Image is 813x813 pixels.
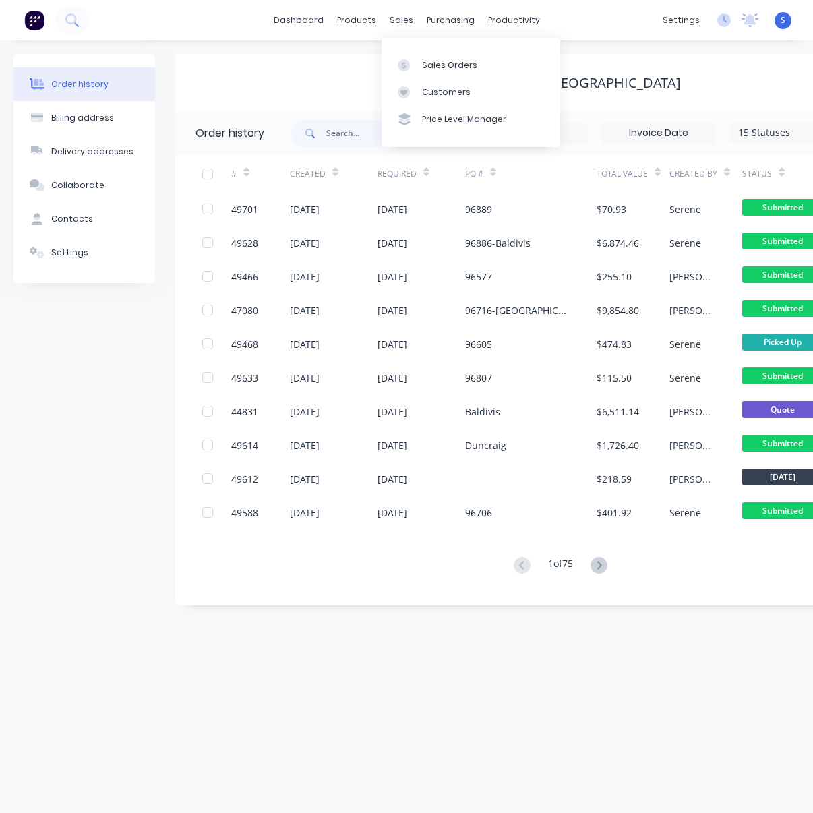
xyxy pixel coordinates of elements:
[290,472,320,486] div: [DATE]
[597,472,632,486] div: $218.59
[656,10,706,30] div: settings
[602,123,715,144] input: Invoice Date
[781,14,785,26] span: S
[195,125,264,142] div: Order history
[51,247,88,259] div: Settings
[465,202,492,216] div: 96889
[231,506,258,520] div: 49588
[290,404,320,419] div: [DATE]
[382,106,560,133] a: Price Level Manager
[290,168,326,180] div: Created
[382,79,560,106] a: Customers
[231,472,258,486] div: 49612
[383,10,420,30] div: sales
[382,51,560,78] a: Sales Orders
[669,438,715,452] div: [PERSON_NAME]
[290,236,320,250] div: [DATE]
[231,270,258,284] div: 49466
[669,270,715,284] div: [PERSON_NAME]
[378,337,407,351] div: [DATE]
[378,236,407,250] div: [DATE]
[422,113,506,125] div: Price Level Manager
[378,270,407,284] div: [DATE]
[51,213,93,225] div: Contacts
[231,438,258,452] div: 49614
[456,75,681,91] div: Granny Flat [GEOGRAPHIC_DATA]
[13,236,155,270] button: Settings
[465,236,531,250] div: 96886-Baldivis
[465,438,506,452] div: Duncraig
[290,270,320,284] div: [DATE]
[597,202,626,216] div: $70.93
[290,371,320,385] div: [DATE]
[326,120,460,147] input: Search...
[290,303,320,318] div: [DATE]
[378,438,407,452] div: [DATE]
[378,472,407,486] div: [DATE]
[669,337,701,351] div: Serene
[669,371,701,385] div: Serene
[597,506,632,520] div: $401.92
[378,506,407,520] div: [DATE]
[422,86,471,98] div: Customers
[465,303,570,318] div: 96716-[GEOGRAPHIC_DATA]
[465,506,492,520] div: 96706
[13,101,155,135] button: Billing address
[13,67,155,101] button: Order history
[231,303,258,318] div: 47080
[231,337,258,351] div: 49468
[330,10,383,30] div: products
[231,155,290,192] div: #
[669,472,715,486] div: [PERSON_NAME]
[669,202,701,216] div: Serene
[669,404,715,419] div: [PERSON_NAME]
[51,78,109,90] div: Order history
[465,270,492,284] div: 96577
[597,155,669,192] div: Total Value
[481,10,547,30] div: productivity
[597,168,648,180] div: Total Value
[231,404,258,419] div: 44831
[597,303,639,318] div: $9,854.80
[422,59,477,71] div: Sales Orders
[597,371,632,385] div: $115.50
[290,155,378,192] div: Created
[597,270,632,284] div: $255.10
[51,112,114,124] div: Billing address
[420,10,481,30] div: purchasing
[290,506,320,520] div: [DATE]
[597,337,632,351] div: $474.83
[378,155,465,192] div: Required
[597,404,639,419] div: $6,511.14
[669,168,717,180] div: Created By
[290,337,320,351] div: [DATE]
[13,135,155,169] button: Delivery addresses
[231,371,258,385] div: 49633
[51,179,104,191] div: Collaborate
[669,236,701,250] div: Serene
[231,236,258,250] div: 49628
[465,155,597,192] div: PO #
[548,556,573,576] div: 1 of 75
[597,236,639,250] div: $6,874.46
[465,337,492,351] div: 96605
[51,146,133,158] div: Delivery addresses
[669,303,715,318] div: [PERSON_NAME]
[231,202,258,216] div: 49701
[465,371,492,385] div: 96807
[669,155,742,192] div: Created By
[378,404,407,419] div: [DATE]
[290,202,320,216] div: [DATE]
[13,169,155,202] button: Collaborate
[290,438,320,452] div: [DATE]
[378,202,407,216] div: [DATE]
[378,168,417,180] div: Required
[13,202,155,236] button: Contacts
[597,438,639,452] div: $1,726.40
[231,168,237,180] div: #
[742,168,772,180] div: Status
[24,10,44,30] img: Factory
[669,506,701,520] div: Serene
[465,168,483,180] div: PO #
[267,10,330,30] a: dashboard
